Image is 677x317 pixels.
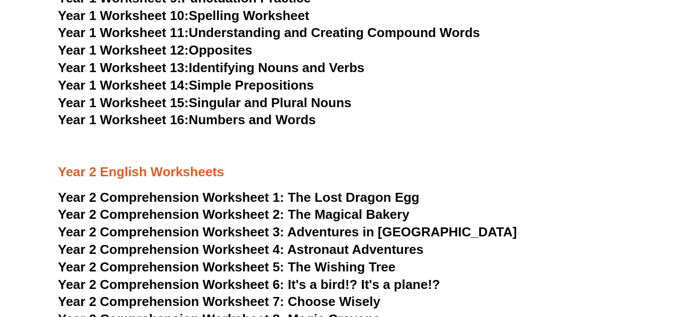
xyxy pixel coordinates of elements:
a: Year 1 Worksheet 10:Spelling Worksheet [58,8,310,23]
a: Year 2 Comprehension Worksheet 2: The Magical Bakery [58,207,409,222]
span: The Magical Bakery [288,207,409,222]
span: Year 1 Worksheet 16: [58,112,189,127]
span: Year 1 Worksheet 13: [58,60,189,75]
iframe: Chat Widget [510,204,677,317]
span: Choose Wisely [288,294,380,309]
span: Year 1 Worksheet 11: [58,25,189,40]
span: Year 2 Comprehension Worksheet 5: [58,259,285,274]
a: Year 1 Worksheet 16:Numbers and Words [58,112,316,127]
h3: Year 2 English Worksheets [58,130,619,180]
span: Adventures in [GEOGRAPHIC_DATA] [287,224,517,239]
a: Year 2 Comprehension Worksheet 1: The Lost Dragon Egg [58,190,419,205]
span: Year 2 Comprehension Worksheet 1: [58,190,285,205]
span: Year 1 Worksheet 15: [58,95,189,110]
a: Year 2 Comprehension Worksheet 4: Astronaut Adventures [58,242,424,257]
a: Year 1 Worksheet 15:Singular and Plural Nouns [58,95,352,110]
span: Year 2 Comprehension Worksheet 2: [58,207,285,222]
a: Year 1 Worksheet 13:Identifying Nouns and Verbs [58,60,365,75]
span: Year 2 Comprehension Worksheet 7: [58,294,285,309]
a: Year 2 Comprehension Worksheet 7: Choose Wisely [58,294,380,309]
a: Year 1 Worksheet 11:Understanding and Creating Compound Words [58,25,480,40]
span: Year 1 Worksheet 14: [58,78,189,93]
span: Year 2 Comprehension Worksheet 3: [58,224,285,239]
a: Year 2 Comprehension Worksheet 6: It's a bird!? It's a plane!? [58,277,440,292]
a: Year 2 Comprehension Worksheet 5: The Wishing Tree [58,259,396,274]
span: Year 1 Worksheet 12: [58,43,189,58]
span: The Wishing Tree [288,259,395,274]
span: Year 1 Worksheet 10: [58,8,189,23]
a: Year 1 Worksheet 12:Opposites [58,43,253,58]
a: Year 2 Comprehension Worksheet 3: Adventures in [GEOGRAPHIC_DATA] [58,224,517,239]
span: Astronaut Adventures [287,242,423,257]
a: Year 1 Worksheet 14:Simple Prepositions [58,78,314,93]
div: Sohbet Aracı [510,204,677,317]
span: The Lost Dragon Egg [288,190,419,205]
span: Year 2 Comprehension Worksheet 4: [58,242,285,257]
